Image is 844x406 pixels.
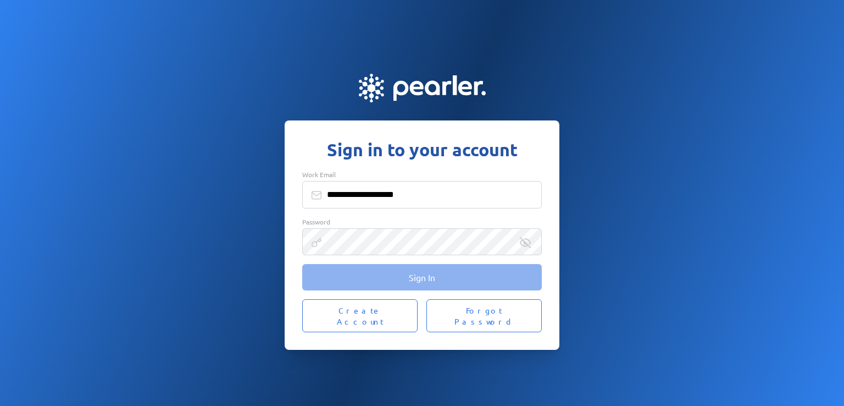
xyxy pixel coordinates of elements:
[520,237,531,248] div: Reveal Password
[302,170,336,179] span: Work Email
[440,305,529,327] span: Forgot Password
[302,264,542,290] button: Sign In
[315,305,404,327] span: Create Account
[409,272,435,283] span: Sign In
[302,217,330,226] span: Password
[302,138,542,161] h1: Sign in to your account
[426,299,542,332] button: Forgot Password
[302,299,418,332] button: Create Account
